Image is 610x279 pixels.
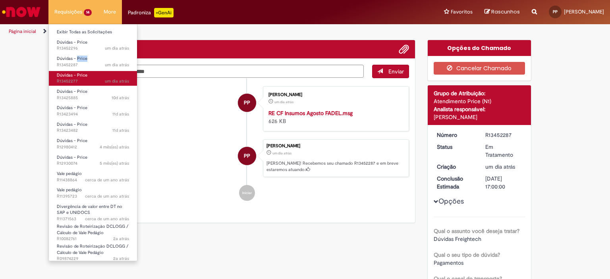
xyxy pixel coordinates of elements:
div: [PERSON_NAME] [266,144,405,148]
span: R11438864 [57,177,129,183]
a: Aberto R11438864 : Vale pedágio [49,169,137,184]
time: 08/05/2023 13:51:11 [113,256,129,262]
a: Aberto R09874229 : Revisão de Roteirização DCLOGG / Cálculo de Vale Pedágio [49,242,137,259]
span: um dia atrás [105,62,129,68]
ul: Requisições [48,24,137,261]
time: 17/04/2024 14:30:28 [85,193,129,199]
time: 25/04/2025 18:26:38 [100,144,129,150]
time: 10/04/2025 17:08:32 [100,160,129,166]
span: Dúvidas Freightech [434,235,481,242]
span: R12930074 [57,160,129,167]
time: 30/04/2024 09:37:25 [85,177,129,183]
a: Aberto R13452296 : Dúvidas - Price [49,38,137,53]
span: Vale pedágio [57,171,82,177]
a: Rascunhos [485,8,520,16]
span: PP [244,146,250,165]
span: cerca de um ano atrás [85,177,129,183]
div: Analista responsável: [434,105,525,113]
span: R13452277 [57,78,129,85]
b: Qual o seu tipo de dúvida? [434,251,500,258]
span: um dia atrás [274,100,293,104]
time: 22/06/2023 16:28:05 [113,236,129,242]
span: More [104,8,116,16]
div: Padroniza [128,8,174,17]
span: um dia atrás [485,163,515,170]
a: Aberto R13423482 : Dúvidas - Price [49,120,137,135]
span: Vale pedágio [57,187,82,193]
div: [DATE] 17:00:00 [485,175,522,190]
span: Dúvidas - Price [57,72,87,78]
time: 27/08/2025 12:50:39 [272,151,291,156]
span: Dúvidas - Price [57,56,87,62]
span: 14 [84,9,92,16]
time: 11/04/2024 14:36:28 [85,216,129,222]
span: Revisão de Roteirização DCLOGG / Cálculo de Vale Pedágio [57,243,128,256]
span: Dúvidas - Price [57,121,87,127]
span: Enviar [388,68,404,75]
span: 11d atrás [112,111,129,117]
span: Pagamentos [434,259,463,266]
a: Aberto R12930074 : Dúvidas - Price [49,153,137,168]
span: um dia atrás [105,78,129,84]
li: Paulo Paulino [85,139,409,177]
span: Revisão de Roteirização DCLOGG / Cálculo de Vale Pedágio [57,223,128,236]
a: Aberto R13452287 : Dúvidas - Price [49,54,137,69]
span: Dúvidas - Price [57,39,87,45]
span: 11d atrás [112,127,129,133]
span: Dúvidas - Price [57,138,87,144]
span: R11371563 [57,216,129,222]
a: RE CF Insumos Agosto FADEL.msg [268,110,353,117]
p: [PERSON_NAME]! Recebemos seu chamado R13452287 e em breve estaremos atuando. [266,160,405,173]
p: +GenAi [154,8,174,17]
span: R11395723 [57,193,129,200]
dt: Número [431,131,480,139]
textarea: Digite sua mensagem aqui... [85,65,364,78]
dt: Status [431,143,480,151]
div: Paulo Paulino [238,147,256,165]
div: 27/08/2025 12:50:39 [485,163,522,171]
div: 626 KB [268,109,401,125]
span: PP [244,93,250,112]
span: Rascunhos [491,8,520,15]
a: Aberto R11371563 : Divergência de valor entre DT no SAP e UNIDOCS [49,202,137,219]
ul: Histórico de tíquete [85,78,409,209]
span: R09874229 [57,256,129,262]
a: Aberto R13425885 : Dúvidas - Price [49,87,137,102]
span: R12980412 [57,144,129,150]
div: [PERSON_NAME] [268,92,401,97]
span: Requisições [54,8,82,16]
time: 18/08/2025 16:42:06 [112,95,129,101]
a: Aberto R12980412 : Dúvidas - Price [49,137,137,151]
span: [PERSON_NAME] [564,8,604,15]
a: Exibir Todas as Solicitações [49,28,137,37]
dt: Conclusão Estimada [431,175,480,190]
div: Em Tratamento [485,143,522,159]
span: 10d atrás [112,95,129,101]
time: 18/08/2025 09:12:26 [112,127,129,133]
button: Cancelar Chamado [434,62,525,75]
span: R13452296 [57,45,129,52]
a: Página inicial [9,28,36,35]
a: Aberto R13423494 : Dúvidas - Price [49,104,137,118]
span: cerca de um ano atrás [85,216,129,222]
span: Dúvidas - Price [57,105,87,111]
div: Grupo de Atribuição: [434,89,525,97]
div: R13452287 [485,131,522,139]
span: um dia atrás [272,151,291,156]
span: 2a atrás [113,236,129,242]
span: um dia atrás [105,45,129,51]
span: R13423494 [57,111,129,117]
div: Opções do Chamado [428,40,531,56]
div: [PERSON_NAME] [434,113,525,121]
span: R10082761 [57,236,129,242]
time: 27/08/2025 12:50:39 [485,163,515,170]
button: Adicionar anexos [399,44,409,54]
span: Divergência de valor entre DT no SAP e UNIDOCS [57,204,122,216]
time: 27/08/2025 12:52:46 [105,45,129,51]
span: 5 mês(es) atrás [100,160,129,166]
span: Dúvidas - Price [57,89,87,94]
a: Aberto R11395723 : Vale pedágio [49,186,137,200]
span: 2a atrás [113,256,129,262]
div: Paulo Paulino [238,94,256,112]
span: PP [553,9,558,14]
